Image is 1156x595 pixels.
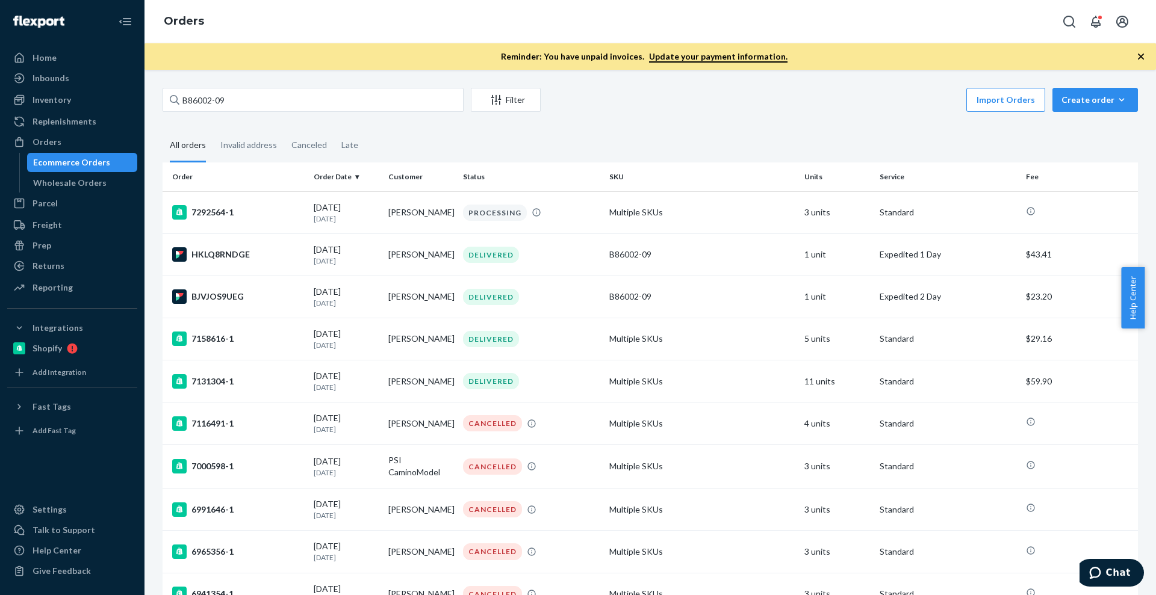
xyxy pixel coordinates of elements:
[33,282,73,294] div: Reporting
[7,541,137,560] a: Help Center
[314,467,379,478] p: [DATE]
[384,402,458,445] td: [PERSON_NAME]
[7,132,137,152] a: Orders
[463,415,522,431] div: CANCELLED
[1052,88,1138,112] button: Create order
[604,162,800,191] th: SKU
[33,116,96,128] div: Replenishments
[7,318,137,338] button: Integrations
[314,540,379,563] div: [DATE]
[33,367,86,377] div: Add Integration
[384,276,458,318] td: [PERSON_NAME]
[314,286,379,308] div: [DATE]
[314,510,379,520] p: [DATE]
[7,363,137,382] a: Add Integration
[1061,94,1129,106] div: Create order
[7,520,137,540] button: Talk to Support
[800,531,874,573] td: 3 units
[880,248,1016,261] p: Expedited 1 Day
[341,129,358,161] div: Late
[1021,360,1138,402] td: $59.90
[7,236,137,255] a: Prep
[463,331,519,347] div: DELIVERED
[7,421,137,440] a: Add Fast Tag
[172,544,304,559] div: 6965356-1
[1021,276,1138,318] td: $23.20
[33,72,69,84] div: Inbounds
[880,504,1016,516] p: Standard
[800,445,874,489] td: 3 units
[7,500,137,519] a: Settings
[880,375,1016,387] p: Standard
[880,291,1016,303] p: Expedited 2 Day
[314,214,379,224] p: [DATE]
[384,360,458,402] td: [PERSON_NAME]
[384,489,458,531] td: [PERSON_NAME]
[604,445,800,489] td: Multiple SKUs
[7,339,137,358] a: Shopify
[33,425,76,436] div: Add Fast Tag
[1021,318,1138,360] td: $29.16
[172,247,304,262] div: HKLQ8RNDGE
[384,531,458,573] td: [PERSON_NAME]
[314,202,379,224] div: [DATE]
[7,90,137,109] a: Inventory
[604,402,800,445] td: Multiple SKUs
[33,239,51,251] div: Prep
[1121,267,1145,328] button: Help Center
[33,524,95,536] div: Talk to Support
[604,531,800,573] td: Multiple SKUs
[172,502,304,517] div: 6991646-1
[314,498,379,520] div: [DATE]
[609,291,795,303] div: B86002-09
[471,88,541,112] button: Filter
[7,561,137,581] button: Give Feedback
[33,342,62,354] div: Shopify
[1021,233,1138,276] td: $43.41
[7,48,137,67] a: Home
[501,51,788,63] p: Reminder: You have unpaid invoices.
[33,504,67,516] div: Settings
[649,51,788,63] a: Update your payment information.
[172,459,304,473] div: 7000598-1
[800,276,874,318] td: 1 unit
[1084,10,1108,34] button: Open notifications
[113,10,137,34] button: Close Navigation
[1057,10,1081,34] button: Open Search Box
[154,4,214,39] ol: breadcrumbs
[309,162,384,191] th: Order Date
[13,16,64,28] img: Flexport logo
[800,191,874,233] td: 3 units
[314,370,379,392] div: [DATE]
[172,374,304,389] div: 7131304-1
[7,278,137,297] a: Reporting
[463,458,522,475] div: CANCELLED
[172,416,304,431] div: 7116491-1
[7,112,137,131] a: Replenishments
[314,298,379,308] p: [DATE]
[314,552,379,563] p: [DATE]
[880,546,1016,558] p: Standard
[880,333,1016,345] p: Standard
[163,162,309,191] th: Order
[388,171,453,182] div: Customer
[384,445,458,489] td: PSI CaminoModel
[314,424,379,434] p: [DATE]
[1080,559,1144,589] iframe: Opens a widget where you can chat to one of our agents
[27,173,138,193] a: Wholesale Orders
[314,256,379,266] p: [DATE]
[463,501,522,517] div: CANCELLED
[172,331,304,346] div: 7158616-1
[463,289,519,305] div: DELIVERED
[163,88,464,112] input: Search orders
[33,156,110,168] div: Ecommerce Orders
[33,565,91,577] div: Give Feedback
[463,205,527,221] div: PROCESSING
[7,397,137,416] button: Fast Tags
[164,14,204,28] a: Orders
[800,402,874,445] td: 4 units
[172,205,304,220] div: 7292564-1
[604,360,800,402] td: Multiple SKUs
